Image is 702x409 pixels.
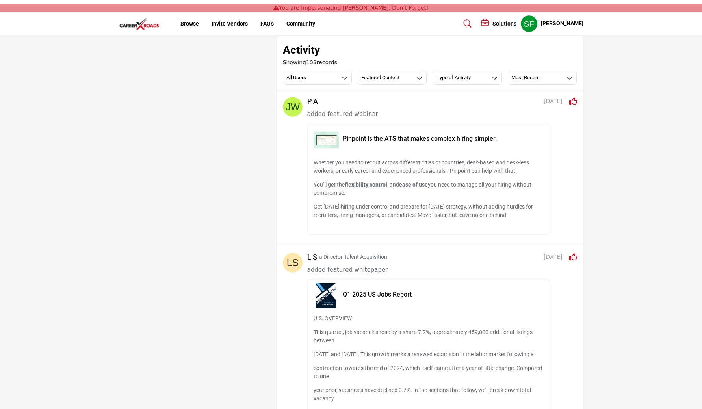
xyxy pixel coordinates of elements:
[314,364,544,381] p: contraction towards the end of 2024, which itself came after a year of little change. Compared to...
[520,15,538,32] button: Show hide supplier dropdown
[456,17,477,30] a: Search
[508,71,577,85] button: Most Recent
[370,181,387,188] strong: control
[569,97,577,105] i: Click to Rate this activity
[283,42,320,58] h2: Activity
[283,58,337,67] span: Showing records
[343,135,544,142] h5: Pinpoint is the ATS that makes complex hiring simpler.
[399,181,428,188] strong: ease of use
[314,386,544,403] p: year prior, vacancies have declined 0.7%. In the sections that follow, we’ll break down total vac...
[544,253,565,261] span: [DATE]
[307,266,388,273] span: added featured whitepaper
[314,203,544,219] p: Get [DATE] hiring under control and prepare for [DATE] strategy, without adding hurdles for recru...
[358,71,427,85] button: Featured Content
[361,74,399,81] h3: Featured Content
[212,21,248,27] a: Invite Vendors
[286,21,315,27] a: Community
[436,74,471,81] h3: Type of Activity
[343,291,544,298] h5: Q1 2025 US Jobs Report
[544,97,565,105] span: [DATE]
[541,20,583,28] h5: [PERSON_NAME]
[314,283,339,308] img: q1-2025-us-jobs-report image
[307,253,317,261] h5: L S
[314,127,339,153] img: pinpoint-is-the-ats-that-makes-complex-hiring-simpler image
[492,20,516,27] h5: Solutions
[260,21,274,27] a: FAQ's
[180,21,199,27] a: Browse
[283,71,352,85] button: All Users
[283,253,303,273] img: avtar-image
[314,181,544,197] p: You’ll get the , , and you need to manage all your hiring without compromise.
[307,97,318,106] h5: P A
[307,119,577,239] a: pinpoint-is-the-ats-that-makes-complex-hiring-simpler image Pinpoint is the ATS that makes comple...
[314,350,544,359] p: [DATE] and [DATE]. This growth marks a renewed expansion in the labor market following a
[307,110,378,118] span: added featured webinar
[511,74,540,81] h3: Most Recent
[119,17,164,30] img: Site Logo
[569,253,577,261] i: Click to Rate this activity
[319,253,387,261] p: a Director Talent Acquisition
[286,74,306,81] h3: All Users
[314,314,544,323] p: U.S. OVERVIEW
[314,328,544,345] p: This quarter, job vacancies rose by a sharp 7.7%, approximately 459,000 additional listings between
[481,19,516,28] div: Solutions
[306,59,317,65] span: 103
[314,159,544,175] p: Whether you need to recruit across different cities or countries, desk-based and desk-less worker...
[283,97,303,117] img: avtar-image
[433,71,502,85] button: Type of Activity
[345,181,368,188] strong: flexibility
